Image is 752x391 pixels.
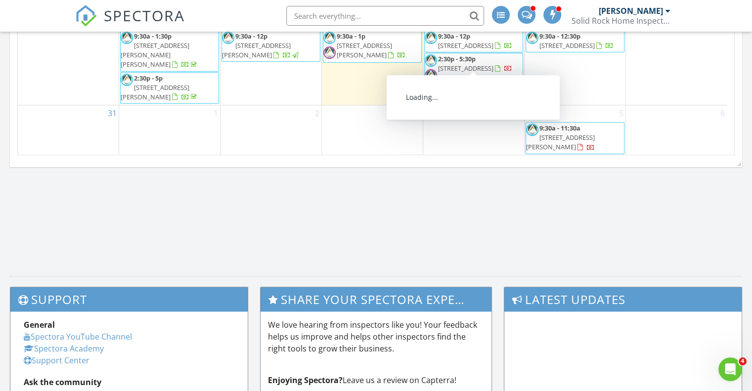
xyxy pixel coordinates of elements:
[121,32,199,69] a: 9:30a - 1:30p [STREET_ADDRESS][PERSON_NAME][PERSON_NAME]
[718,105,727,121] a: Go to September 6, 2025
[18,105,119,155] td: Go to August 31, 2025
[539,32,580,41] span: 9:30a - 12:30p
[524,105,625,155] td: Go to September 5, 2025
[438,41,493,50] span: [STREET_ADDRESS]
[268,375,343,386] strong: Enjoying Spectora?
[75,5,97,27] img: The Best Home Inspection Software - Spectora
[121,74,199,101] a: 2:30p - 5p [STREET_ADDRESS][PERSON_NAME]
[438,54,512,73] a: 2:30p - 5:30p [STREET_ADDRESS]
[268,319,485,354] p: We love hearing from inspectors like you! Your feedback helps us improve and helps other inspecto...
[438,54,476,63] span: 2:30p - 5:30p
[322,105,423,155] td: Go to September 3, 2025
[539,41,595,50] span: [STREET_ADDRESS]
[323,46,336,59] img: logo_2.png
[526,32,538,44] img: logo_2.png
[24,319,55,330] strong: General
[438,64,493,73] span: [STREET_ADDRESS]
[18,13,119,105] td: Go to August 24, 2025
[423,105,524,155] td: Go to September 4, 2025
[75,13,185,34] a: SPECTORA
[106,105,119,121] a: Go to August 31, 2025
[313,105,321,121] a: Go to September 2, 2025
[323,30,422,63] a: 9:30a - 1p [STREET_ADDRESS][PERSON_NAME]
[121,74,133,86] img: logo_2.png
[424,53,523,86] a: 2:30p - 5:30p [STREET_ADDRESS]
[526,124,538,136] img: logo_2.png
[625,105,727,155] td: Go to September 6, 2025
[121,83,189,101] span: [STREET_ADDRESS][PERSON_NAME]
[425,32,437,44] img: logo_2.png
[104,5,185,26] span: SPECTORA
[504,287,742,311] h3: Latest Updates
[425,54,437,67] img: logo_2.png
[599,6,663,16] div: [PERSON_NAME]
[24,376,234,388] div: Ask the community
[212,105,220,121] a: Go to September 1, 2025
[617,105,625,121] a: Go to September 5, 2025
[625,13,727,105] td: Go to August 30, 2025
[337,32,365,41] span: 9:30a - 1p
[423,13,524,105] td: Go to August 28, 2025
[526,30,624,52] a: 9:30a - 12:30p [STREET_ADDRESS]
[572,16,670,26] div: Solid Rock Home Inspections
[24,343,104,354] a: Spectora Academy
[337,41,392,59] span: [STREET_ADDRESS][PERSON_NAME]
[121,32,133,44] img: logo_2.png
[221,30,320,62] a: 9:30a - 12p [STREET_ADDRESS][PERSON_NAME]
[438,32,512,50] a: 9:30a - 12p [STREET_ADDRESS]
[119,105,221,155] td: Go to September 1, 2025
[221,105,322,155] td: Go to September 2, 2025
[120,30,219,72] a: 9:30a - 1:30p [STREET_ADDRESS][PERSON_NAME][PERSON_NAME]
[526,124,595,151] a: 9:30a - 11:30a [STREET_ADDRESS][PERSON_NAME]
[322,13,423,105] td: Go to August 27, 2025
[24,331,132,342] a: Spectora YouTube Channel
[10,287,248,311] h3: Support
[121,41,189,69] span: [STREET_ADDRESS][PERSON_NAME][PERSON_NAME]
[526,122,624,154] a: 9:30a - 11:30a [STREET_ADDRESS][PERSON_NAME]
[337,32,405,59] a: 9:30a - 1p [STREET_ADDRESS][PERSON_NAME]
[221,13,322,105] td: Go to August 26, 2025
[24,355,89,366] a: Support Center
[222,32,300,59] a: 9:30a - 12p [STREET_ADDRESS][PERSON_NAME]
[516,105,524,121] a: Go to September 4, 2025
[268,374,485,386] p: Leave us a review on Capterra!
[539,124,580,132] span: 9:30a - 11:30a
[323,32,336,44] img: logo_2.png
[235,32,267,41] span: 9:30a - 12p
[286,6,484,26] input: Search everything...
[739,357,747,365] span: 4
[526,133,595,151] span: [STREET_ADDRESS][PERSON_NAME]
[222,32,234,44] img: logo_2.png
[119,13,221,105] td: Go to August 25, 2025
[134,74,163,83] span: 2:30p - 5p
[120,72,219,104] a: 2:30p - 5p [STREET_ADDRESS][PERSON_NAME]
[222,41,291,59] span: [STREET_ADDRESS][PERSON_NAME]
[718,357,742,381] iframe: Intercom live chat
[524,13,625,105] td: Go to August 29, 2025
[539,32,614,50] a: 9:30a - 12:30p [STREET_ADDRESS]
[438,32,470,41] span: 9:30a - 12p
[424,30,523,52] a: 9:30a - 12p [STREET_ADDRESS]
[425,69,437,82] img: logo_2.png
[134,32,172,41] span: 9:30a - 1:30p
[414,105,423,121] a: Go to September 3, 2025
[261,287,492,311] h3: Share Your Spectora Experience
